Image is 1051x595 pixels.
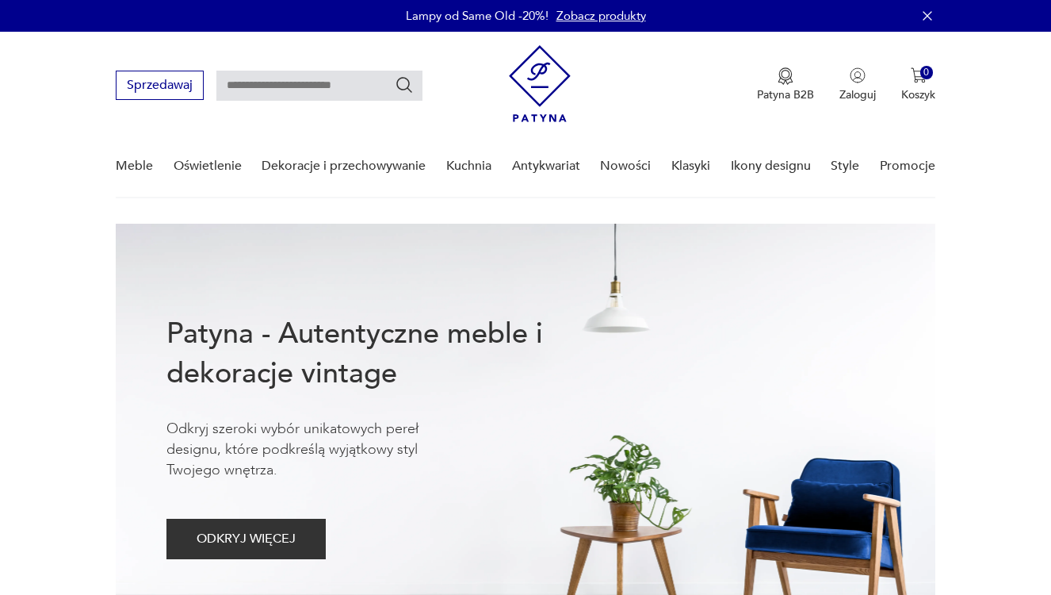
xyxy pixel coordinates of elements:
a: Promocje [880,136,935,197]
p: Lampy od Same Old -20%! [406,8,548,24]
button: ODKRYJ WIĘCEJ [166,519,326,559]
a: Zobacz produkty [556,8,646,24]
img: Ikona koszyka [911,67,927,83]
p: Zaloguj [839,87,876,102]
a: Ikony designu [731,136,811,197]
p: Koszyk [901,87,935,102]
a: Kuchnia [446,136,491,197]
img: Ikona medalu [778,67,793,85]
button: Zaloguj [839,67,876,102]
p: Patyna B2B [757,87,814,102]
h1: Patyna - Autentyczne meble i dekoracje vintage [166,314,594,393]
button: Patyna B2B [757,67,814,102]
button: Szukaj [395,75,414,94]
a: Nowości [600,136,651,197]
a: Ikona medaluPatyna B2B [757,67,814,102]
button: 0Koszyk [901,67,935,102]
button: Sprzedawaj [116,71,204,100]
img: Patyna - sklep z meblami i dekoracjami vintage [509,45,571,122]
a: Oświetlenie [174,136,242,197]
div: 0 [920,66,934,79]
img: Ikonka użytkownika [850,67,866,83]
a: Klasyki [671,136,710,197]
a: Antykwariat [512,136,580,197]
a: Style [831,136,859,197]
a: Sprzedawaj [116,81,204,92]
a: ODKRYJ WIĘCEJ [166,535,326,546]
p: Odkryj szeroki wybór unikatowych pereł designu, które podkreślą wyjątkowy styl Twojego wnętrza. [166,419,468,481]
a: Meble [116,136,153,197]
a: Dekoracje i przechowywanie [262,136,426,197]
